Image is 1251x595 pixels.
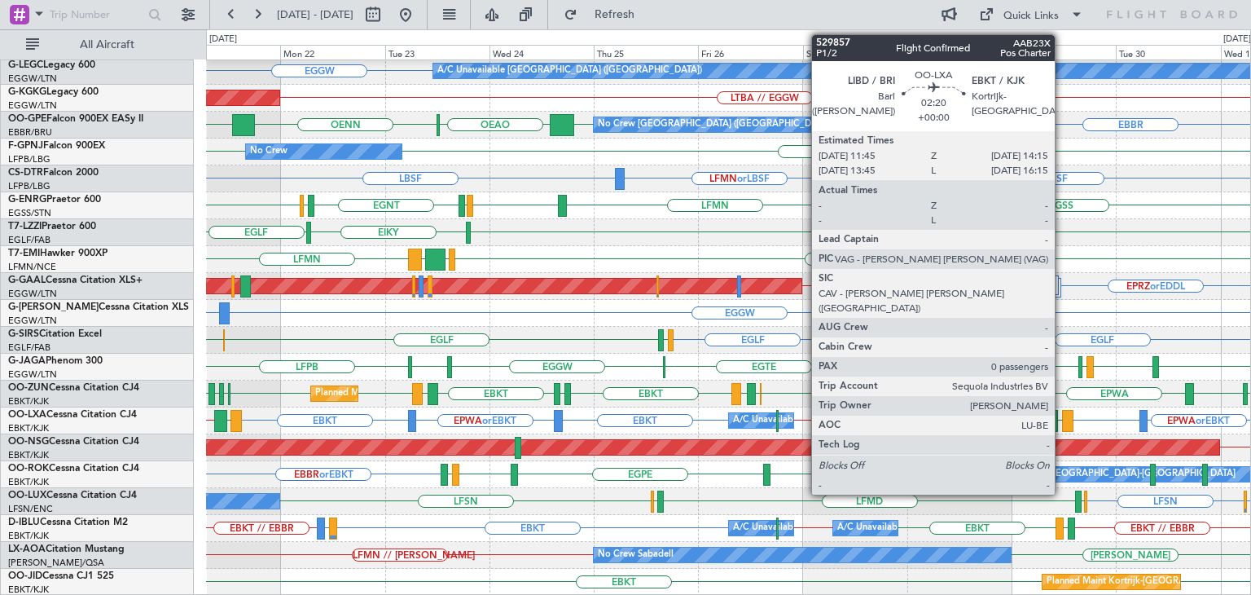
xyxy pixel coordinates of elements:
span: LX-AOA [8,544,46,554]
div: A/C Unavailable [GEOGRAPHIC_DATA] ([GEOGRAPHIC_DATA]) [437,59,702,83]
button: Refresh [556,2,654,28]
a: OO-JIDCessna CJ1 525 [8,571,114,581]
a: OO-GPEFalcon 900EX EASy II [8,114,143,124]
div: Thu 25 [594,45,698,59]
a: CS-DTRFalcon 2000 [8,168,99,178]
a: T7-EMIHawker 900XP [8,249,108,258]
span: OO-LUX [8,491,46,500]
div: Mon 22 [280,45,384,59]
div: Wed 24 [489,45,594,59]
span: F-GPNJ [8,141,43,151]
span: OO-ROK [8,464,49,474]
a: LFPB/LBG [8,153,50,165]
a: OO-ZUNCessna Citation CJ4 [8,383,139,393]
span: G-[PERSON_NAME] [8,302,99,312]
a: EGSS/STN [8,207,51,219]
span: All Aircraft [42,39,172,51]
button: Quick Links [971,2,1091,28]
span: G-SIRS [8,329,39,339]
div: Planned Maint Kortrijk-[GEOGRAPHIC_DATA] [315,381,505,406]
a: F-GPNJFalcon 900EX [8,141,105,151]
a: EBKT/KJK [8,395,49,408]
a: EGLF/FAB [8,234,50,246]
a: OO-NSGCessna Citation CJ4 [8,437,139,447]
span: G-JAGA [8,356,46,366]
div: A/C Unavailable [837,408,905,433]
a: LX-AOACitation Mustang [8,544,125,554]
a: EBKT/KJK [8,476,49,488]
a: G-ENRGPraetor 600 [8,195,101,205]
div: Sun 21 [176,45,280,59]
span: G-KGKG [8,87,46,97]
span: D-IBLU [8,518,40,527]
a: EBKT/KJK [8,422,49,434]
span: OO-LXA [8,410,46,420]
div: Sun 28 [907,45,1012,59]
a: EGLF/FAB [8,342,50,354]
input: Trip Number [50,2,143,27]
div: Fri 26 [698,45,802,59]
a: OO-LUXCessna Citation CJ4 [8,491,137,500]
span: T7-EMI [8,249,40,258]
a: EBBR/BRU [8,126,52,139]
span: CS-DTR [8,168,43,178]
a: OO-LXACessna Citation CJ4 [8,410,137,420]
a: OO-ROKCessna Citation CJ4 [8,464,139,474]
span: T7-LZZI [8,222,42,231]
span: G-LEGC [8,60,43,70]
button: All Aircraft [18,32,177,58]
a: T7-LZZIPraetor 600 [8,222,96,231]
a: G-[PERSON_NAME]Cessna Citation XLS [8,302,189,312]
div: Sat 27 [803,45,907,59]
div: Mon 29 [1012,45,1116,59]
a: G-GAALCessna Citation XLS+ [8,275,143,285]
a: G-KGKGLegacy 600 [8,87,99,97]
span: OO-ZUN [8,383,49,393]
a: EGGW/LTN [8,99,57,112]
div: Owner [GEOGRAPHIC_DATA]-[GEOGRAPHIC_DATA] [1016,462,1236,487]
div: Tue 23 [385,45,489,59]
span: G-GAAL [8,275,46,285]
a: EBKT/KJK [8,530,49,542]
div: [DATE] [209,33,237,46]
a: G-JAGAPhenom 300 [8,356,103,366]
a: LFMN/NCE [8,261,56,273]
a: EGGW/LTN [8,368,57,381]
div: Tue 30 [1116,45,1220,59]
span: G-ENRG [8,195,46,205]
a: LFSN/ENC [8,503,53,515]
a: EBKT/KJK [8,449,49,461]
div: A/C Unavailable [GEOGRAPHIC_DATA] ([GEOGRAPHIC_DATA] National) [733,408,1036,433]
div: No Crew [GEOGRAPHIC_DATA] ([GEOGRAPHIC_DATA] National) [598,112,871,137]
a: D-IBLUCessna Citation M2 [8,518,128,527]
div: Quick Links [1003,8,1059,24]
a: LFPB/LBG [8,180,50,192]
a: G-SIRSCitation Excel [8,329,102,339]
div: Planned Maint Kortrijk-[GEOGRAPHIC_DATA] [1047,570,1236,594]
div: [DATE] [1223,33,1251,46]
div: No Crew Sabadell [598,543,674,567]
span: OO-JID [8,571,42,581]
a: [PERSON_NAME]/QSA [8,557,104,569]
span: Refresh [581,9,649,20]
div: A/C Unavailable [GEOGRAPHIC_DATA] ([GEOGRAPHIC_DATA] National) [733,516,1036,540]
div: No Crew [250,139,288,164]
span: OO-GPE [8,114,46,124]
a: EGGW/LTN [8,73,57,85]
span: OO-NSG [8,437,49,447]
span: [DATE] - [DATE] [277,7,353,22]
a: G-LEGCLegacy 600 [8,60,95,70]
a: EGGW/LTN [8,315,57,327]
a: EGGW/LTN [8,288,57,300]
div: A/C Unavailable [GEOGRAPHIC_DATA]-[GEOGRAPHIC_DATA] [837,516,1097,540]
